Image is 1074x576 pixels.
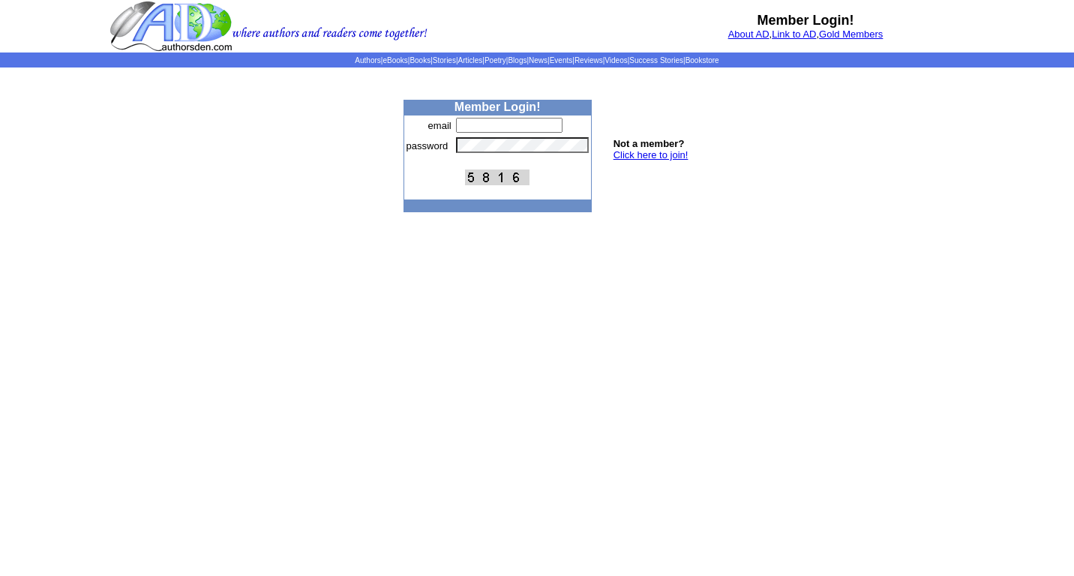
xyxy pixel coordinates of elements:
b: Not a member? [613,138,685,149]
span: | | | | | | | | | | | | [355,56,718,64]
a: Poetry [484,56,506,64]
font: , , [728,28,883,40]
img: This Is CAPTCHA Image [465,169,529,185]
a: Videos [604,56,627,64]
a: Events [550,56,573,64]
a: About AD [728,28,769,40]
a: Link to AD [772,28,816,40]
font: email [428,120,451,131]
a: Blogs [508,56,526,64]
a: Gold Members [819,28,883,40]
a: Bookstore [685,56,719,64]
a: Success Stories [629,56,683,64]
a: News [529,56,547,64]
a: Articles [458,56,483,64]
a: Reviews [574,56,603,64]
a: Stories [433,56,456,64]
a: eBooks [382,56,407,64]
a: Click here to join! [613,149,688,160]
a: Authors [355,56,380,64]
a: Books [409,56,430,64]
b: Member Login! [757,13,854,28]
b: Member Login! [454,100,541,113]
font: password [406,140,448,151]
